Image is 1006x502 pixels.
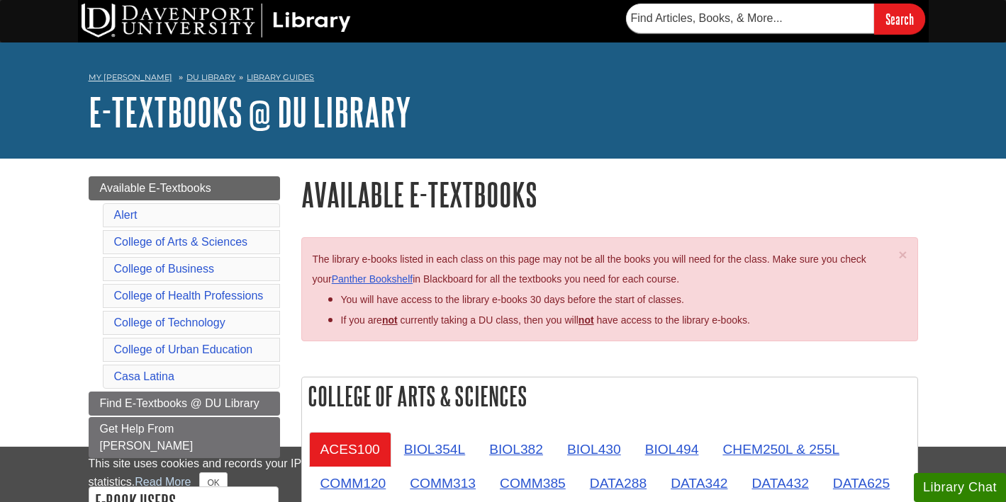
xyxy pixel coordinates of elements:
[398,466,487,501] a: COMM313
[626,4,874,33] input: Find Articles, Books, & More...
[740,466,820,501] a: DATA432
[114,236,248,248] a: College of Arts & Sciences
[341,294,684,305] span: You will have access to the library e-books 30 days before the start of classes.
[309,432,391,467] a: ACES100
[341,314,750,326] span: If you are currently taking a DU class, then you will have access to the library e-books.
[302,377,917,415] h2: College of Arts & Sciences
[626,4,925,34] form: Searches DU Library's articles, books, and more
[332,273,413,285] a: Panther Bookshelf
[247,72,314,82] a: Library Guides
[556,432,632,467] a: BIOL430
[89,90,411,134] a: E-Textbooks @ DU Library
[874,4,925,34] input: Search
[100,182,211,194] span: Available E-Textbooks
[89,68,918,91] nav: breadcrumb
[114,209,138,221] a: Alert
[186,72,235,82] a: DU Library
[488,466,577,501] a: COMM385
[634,432,710,467] a: BIOL494
[114,263,214,275] a: College of Business
[309,466,398,501] a: COMM120
[82,4,351,38] img: DU Library
[89,392,280,416] a: Find E-Textbooks @ DU Library
[301,176,918,212] h1: Available E-Textbooks
[898,247,907,262] button: Close
[114,290,264,302] a: College of Health Professions
[114,316,225,329] a: College of Technology
[478,432,554,467] a: BIOL382
[393,432,476,467] a: BIOL354L
[100,423,194,452] span: Get Help From [PERSON_NAME]
[822,466,901,501] a: DATA625
[579,466,658,501] a: DATA288
[711,432,851,467] a: CHEM250L & 255L
[89,72,172,84] a: My [PERSON_NAME]
[914,473,1006,502] button: Library Chat
[579,314,594,326] u: not
[382,314,398,326] strong: not
[89,417,280,458] a: Get Help From [PERSON_NAME]
[114,343,253,355] a: College of Urban Education
[100,397,259,409] span: Find E-Textbooks @ DU Library
[114,370,174,382] a: Casa Latina
[659,466,739,501] a: DATA342
[313,253,866,285] span: The library e-books listed in each class on this page may not be all the books you will need for ...
[89,176,280,200] a: Available E-Textbooks
[898,246,907,263] span: ×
